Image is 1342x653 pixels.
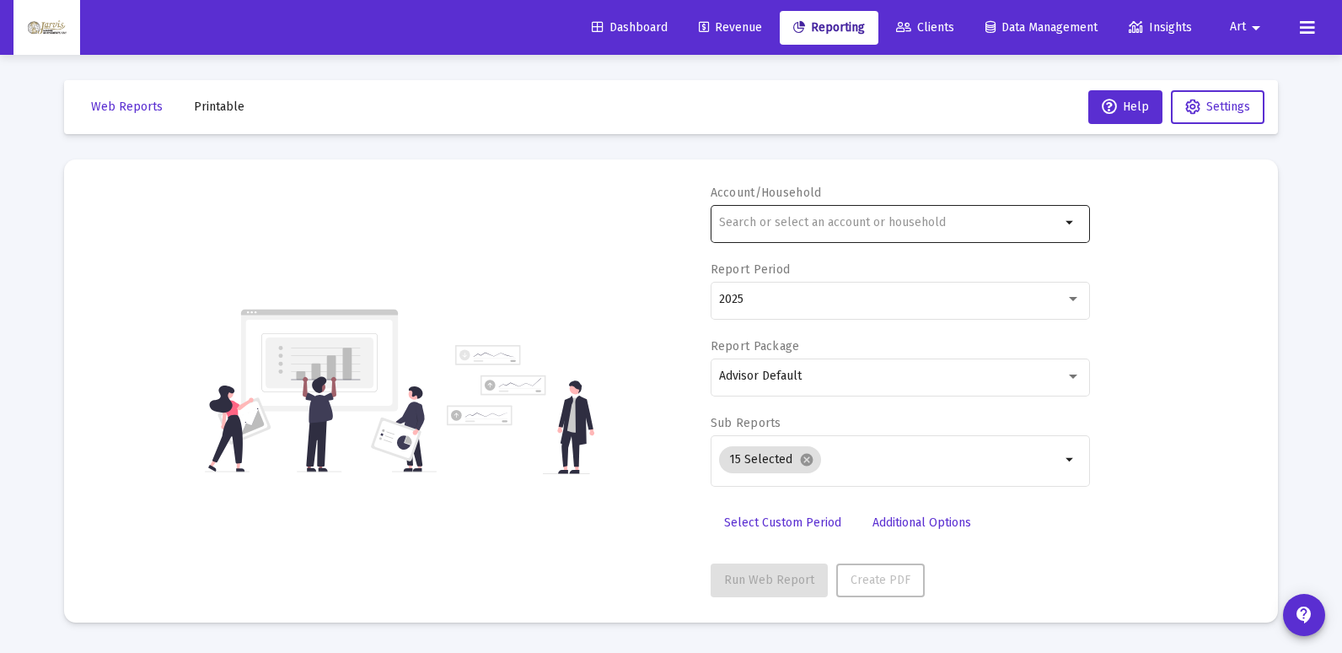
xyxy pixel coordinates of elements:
label: Account/Household [711,186,822,200]
button: Create PDF [836,564,925,597]
span: Web Reports [91,100,163,114]
a: Insights [1115,11,1205,45]
span: Data Management [985,20,1098,35]
a: Dashboard [578,11,681,45]
span: Revenue [699,20,762,35]
label: Sub Reports [711,416,781,430]
span: Help [1102,100,1149,114]
span: Select Custom Period [724,515,841,530]
mat-chip-list: Selection [719,443,1060,477]
span: Reporting [793,20,865,35]
button: Settings [1171,90,1264,124]
mat-icon: cancel [799,452,814,467]
a: Revenue [685,11,776,45]
button: Art [1210,10,1286,44]
mat-icon: arrow_drop_down [1060,450,1081,470]
span: Dashboard [592,20,668,35]
label: Report Package [711,339,800,353]
mat-icon: contact_support [1294,605,1314,625]
span: Advisor Default [719,369,802,383]
mat-icon: arrow_drop_down [1246,11,1266,45]
span: Art [1230,20,1246,35]
span: Create PDF [851,573,910,587]
button: Web Reports [78,90,176,124]
span: Run Web Report [724,573,814,587]
span: 2025 [719,292,743,306]
img: Dashboard [26,11,67,45]
span: Additional Options [872,515,971,530]
a: Data Management [972,11,1111,45]
span: Insights [1129,20,1192,35]
span: Settings [1206,100,1250,114]
span: Printable [194,100,244,114]
img: reporting [205,307,437,474]
span: Clients [896,20,954,35]
button: Help [1088,90,1162,124]
mat-chip: 15 Selected [719,446,821,473]
input: Search or select an account or household [719,216,1060,229]
label: Report Period [711,262,791,277]
img: reporting-alt [447,345,594,474]
a: Clients [883,11,968,45]
button: Printable [180,90,258,124]
button: Run Web Report [711,564,828,597]
a: Reporting [780,11,878,45]
mat-icon: arrow_drop_down [1060,213,1081,233]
